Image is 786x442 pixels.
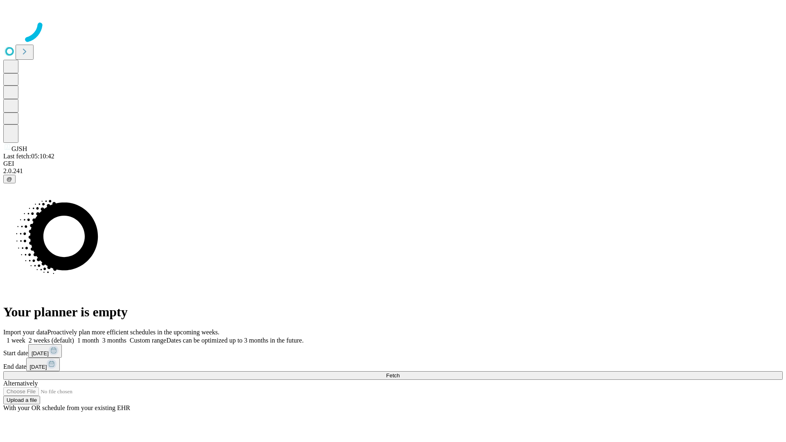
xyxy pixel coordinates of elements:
[7,176,12,182] span: @
[29,337,74,344] span: 2 weeks (default)
[3,304,783,320] h1: Your planner is empty
[47,329,219,336] span: Proactively plan more efficient schedules in the upcoming weeks.
[130,337,166,344] span: Custom range
[3,344,783,358] div: Start date
[3,167,783,175] div: 2.0.241
[3,404,130,411] span: With your OR schedule from your existing EHR
[3,153,54,160] span: Last fetch: 05:10:42
[32,350,49,356] span: [DATE]
[77,337,99,344] span: 1 month
[3,371,783,380] button: Fetch
[28,344,62,358] button: [DATE]
[26,358,60,371] button: [DATE]
[3,175,16,183] button: @
[3,396,40,404] button: Upload a file
[386,372,400,379] span: Fetch
[29,364,47,370] span: [DATE]
[7,337,25,344] span: 1 week
[166,337,303,344] span: Dates can be optimized up to 3 months in the future.
[3,160,783,167] div: GEI
[102,337,126,344] span: 3 months
[11,145,27,152] span: GJSH
[3,380,38,387] span: Alternatively
[3,329,47,336] span: Import your data
[3,358,783,371] div: End date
